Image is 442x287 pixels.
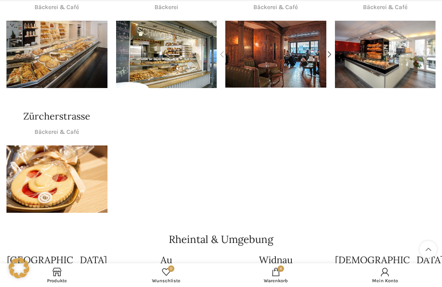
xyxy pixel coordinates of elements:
a: 4 Warenkorb [221,265,331,285]
div: My cart [221,265,331,285]
div: Meine Wunschliste [112,265,221,285]
a: Mein Konto [331,265,440,285]
div: 1 / 2 [225,21,326,88]
p: Bäckerei & Café [35,3,79,12]
div: 1 / 1 [6,145,107,213]
div: 1 / 1 [116,21,217,88]
div: 1 / 1 [335,21,436,88]
div: 1 / 1 [6,21,107,88]
span: 0 [168,265,174,272]
h4: Zürcherstrasse [23,110,90,123]
p: Bäckerei & Café [35,127,79,137]
div: Next slide [321,46,338,63]
a: Produkte [2,265,112,285]
p: Bäckerei & Café [253,3,298,12]
span: 4 [278,265,284,272]
img: Riethüsli-2 [6,21,107,88]
span: Wunschliste [116,278,217,284]
div: Previous slide [213,46,230,63]
p: Bäckerei & Café [363,3,407,12]
p: Bäckerei [155,3,178,12]
a: 0 Wunschliste [112,265,221,285]
h4: Widnau [259,253,293,267]
a: Scroll to top button [420,241,437,258]
span: Warenkorb [225,278,326,284]
span: Mein Konto [335,278,436,284]
img: Rorschacherstrasse [225,21,326,88]
h4: Au [161,253,172,267]
span: Produkte [6,278,107,284]
img: schwyter-38 [6,145,107,213]
h2: Rheintal & Umgebung [6,234,436,245]
img: Rondelle_1 [116,21,217,88]
img: rechts_09-1 [335,21,436,88]
h4: [GEOGRAPHIC_DATA] [7,253,107,267]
